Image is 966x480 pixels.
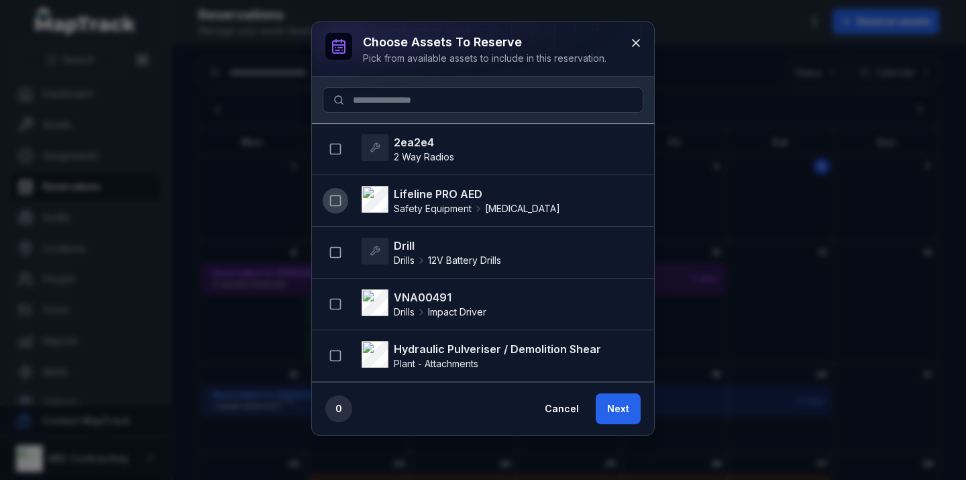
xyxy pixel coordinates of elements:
[394,254,415,267] span: Drills
[533,393,590,424] button: Cancel
[394,151,454,162] span: 2 Way Radios
[596,393,641,424] button: Next
[394,238,501,254] strong: Drill
[428,254,501,267] span: 12V Battery Drills
[394,341,601,357] strong: Hydraulic Pulveriser / Demolition Shear
[394,358,478,369] span: Plant - Attachments
[428,305,486,319] span: Impact Driver
[394,289,486,305] strong: VNA00491
[394,186,560,202] strong: Lifeline PRO AED
[363,52,606,65] div: Pick from available assets to include in this reservation.
[363,33,606,52] h3: Choose assets to reserve
[394,305,415,319] span: Drills
[394,202,472,215] span: Safety Equipment
[325,395,352,422] div: 0
[485,202,560,215] span: [MEDICAL_DATA]
[394,134,454,150] strong: 2ea2e4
